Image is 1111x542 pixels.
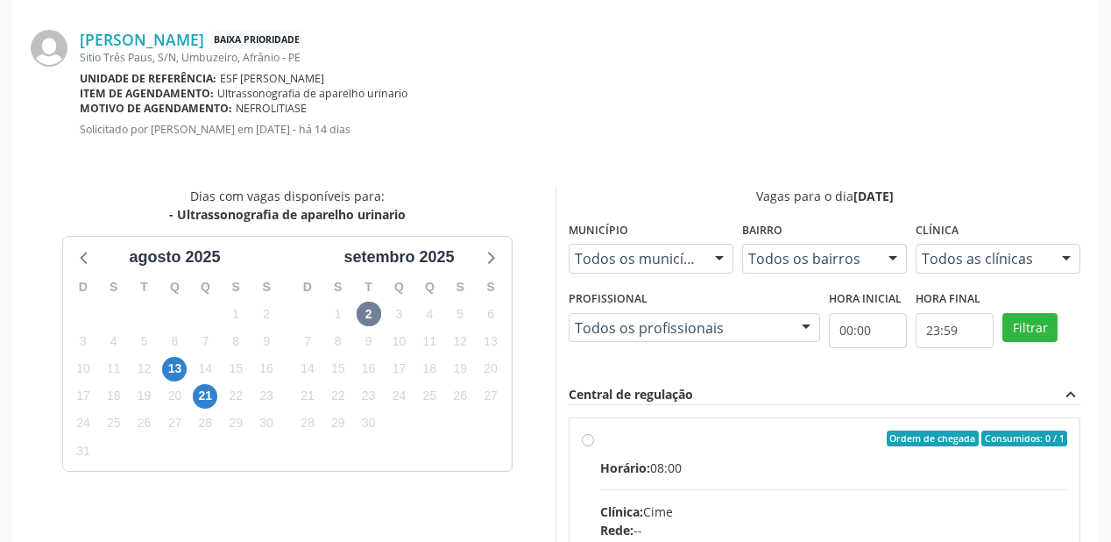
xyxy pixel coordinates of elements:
div: -- [600,521,1067,539]
span: sexta-feira, 22 de agosto de 2025 [223,384,248,409]
span: [DATE] [853,188,894,204]
b: Unidade de referência: [80,71,216,86]
i: expand_less [1061,385,1080,404]
span: terça-feira, 30 de setembro de 2025 [357,411,381,436]
span: quarta-feira, 6 de agosto de 2025 [162,329,187,353]
span: ESF [PERSON_NAME] [220,71,324,86]
span: Todos as clínicas [922,250,1044,267]
span: quarta-feira, 10 de setembro de 2025 [386,329,411,353]
span: Ultrassonografia de aparelho urinario [217,86,407,101]
span: sábado, 6 de setembro de 2025 [478,302,503,326]
button: Filtrar [1002,313,1058,343]
a: [PERSON_NAME] [80,30,204,49]
span: terça-feira, 16 de setembro de 2025 [357,357,381,382]
div: S [251,274,282,301]
span: sábado, 9 de agosto de 2025 [254,329,279,353]
span: sexta-feira, 15 de agosto de 2025 [223,357,248,382]
span: Clínica: [600,503,643,520]
div: Q [159,274,190,301]
div: S [98,274,129,301]
span: quinta-feira, 11 de setembro de 2025 [417,329,442,353]
span: Rede: [600,522,633,538]
span: terça-feira, 5 de agosto de 2025 [132,329,157,353]
span: segunda-feira, 18 de agosto de 2025 [102,384,126,409]
span: segunda-feira, 22 de setembro de 2025 [326,384,350,409]
span: Todos os profissionais [575,319,784,337]
span: domingo, 24 de agosto de 2025 [71,411,96,436]
span: quinta-feira, 21 de agosto de 2025 [193,384,217,409]
span: segunda-feira, 25 de agosto de 2025 [102,411,126,436]
span: sábado, 27 de setembro de 2025 [478,384,503,409]
span: domingo, 7 de setembro de 2025 [295,329,320,353]
span: terça-feira, 26 de agosto de 2025 [132,411,157,436]
span: sexta-feira, 29 de agosto de 2025 [223,411,248,436]
span: sábado, 20 de setembro de 2025 [478,357,503,382]
span: segunda-feira, 15 de setembro de 2025 [326,357,350,382]
div: S [322,274,353,301]
span: Baixa Prioridade [210,31,303,49]
span: sábado, 23 de agosto de 2025 [254,384,279,409]
span: quarta-feira, 20 de agosto de 2025 [162,384,187,409]
span: sábado, 30 de agosto de 2025 [254,411,279,436]
div: Dias com vagas disponíveis para: [169,187,406,224]
div: 08:00 [600,459,1067,477]
label: Município [569,218,628,245]
span: terça-feira, 2 de setembro de 2025 [357,302,381,326]
span: NEFROLITIASE [236,101,307,116]
span: sexta-feira, 5 de setembro de 2025 [448,302,472,326]
span: sábado, 13 de setembro de 2025 [478,329,503,353]
span: domingo, 10 de agosto de 2025 [71,357,96,382]
span: quinta-feira, 28 de agosto de 2025 [193,411,217,436]
span: domingo, 17 de agosto de 2025 [71,384,96,409]
span: Consumidos: 0 / 1 [981,431,1067,446]
p: Solicitado por [PERSON_NAME] em [DATE] - há 14 dias [80,122,1080,137]
label: Bairro [742,218,782,245]
span: quinta-feira, 14 de agosto de 2025 [193,357,217,382]
div: D [293,274,323,301]
div: S [445,274,476,301]
input: Selecione o horário [829,313,907,348]
div: D [68,274,99,301]
span: quarta-feira, 27 de agosto de 2025 [162,411,187,436]
img: img [31,30,67,67]
div: Sitio Três Paus, S/N, Umbuzeiro, Afrânio - PE [80,50,1080,65]
b: Motivo de agendamento: [80,101,232,116]
span: domingo, 28 de setembro de 2025 [295,411,320,436]
div: Central de regulação [569,385,693,404]
span: segunda-feira, 11 de agosto de 2025 [102,357,126,382]
span: domingo, 21 de setembro de 2025 [295,384,320,409]
div: Cime [600,503,1067,521]
div: Q [190,274,221,301]
b: Item de agendamento: [80,86,214,101]
span: sexta-feira, 12 de setembro de 2025 [448,329,472,353]
label: Clínica [916,218,959,245]
div: S [221,274,251,301]
span: segunda-feira, 1 de setembro de 2025 [326,302,350,326]
div: T [129,274,159,301]
span: quinta-feira, 7 de agosto de 2025 [193,329,217,353]
div: T [353,274,384,301]
label: Hora inicial [829,286,902,313]
span: quinta-feira, 25 de setembro de 2025 [417,384,442,409]
span: quinta-feira, 4 de setembro de 2025 [417,302,442,326]
span: quarta-feira, 24 de setembro de 2025 [386,384,411,409]
input: Selecione o horário [916,313,994,348]
span: Ordem de chegada [887,431,979,446]
div: S [476,274,506,301]
span: sexta-feira, 26 de setembro de 2025 [448,384,472,409]
label: Profissional [569,286,647,313]
span: segunda-feira, 29 de setembro de 2025 [326,411,350,436]
span: Todos os bairros [748,250,871,267]
span: terça-feira, 19 de agosto de 2025 [132,384,157,409]
div: - Ultrassonografia de aparelho urinario [169,205,406,224]
span: quarta-feira, 13 de agosto de 2025 [162,357,187,382]
span: quinta-feira, 18 de setembro de 2025 [417,357,442,382]
span: terça-feira, 12 de agosto de 2025 [132,357,157,382]
span: segunda-feira, 8 de setembro de 2025 [326,329,350,353]
span: domingo, 3 de agosto de 2025 [71,329,96,353]
span: quarta-feira, 3 de setembro de 2025 [386,302,411,326]
span: domingo, 31 de agosto de 2025 [71,439,96,463]
span: terça-feira, 9 de setembro de 2025 [357,329,381,353]
span: Horário: [600,460,650,476]
div: agosto 2025 [122,246,227,269]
